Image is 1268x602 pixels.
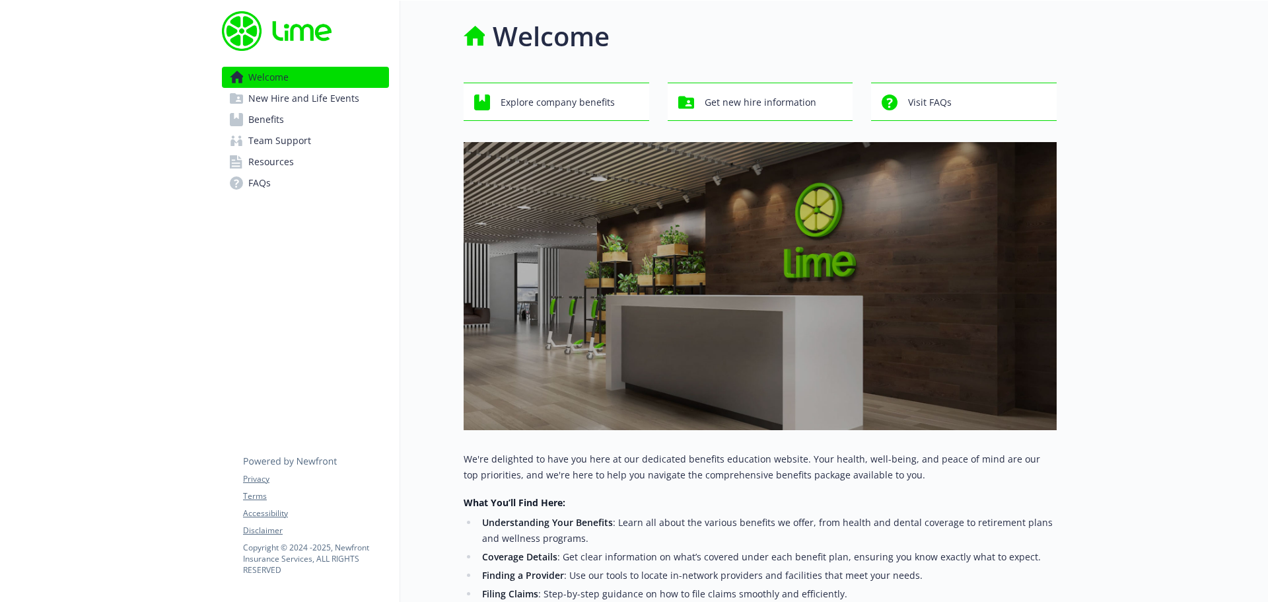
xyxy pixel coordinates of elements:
p: Copyright © 2024 - 2025 , Newfront Insurance Services, ALL RIGHTS RESERVED [243,542,388,576]
a: Team Support [222,130,389,151]
img: overview page banner [464,142,1057,430]
span: Get new hire information [705,90,816,115]
p: We're delighted to have you here at our dedicated benefits education website. Your health, well-b... [464,451,1057,483]
strong: Finding a Provider [482,569,564,582]
strong: Filing Claims [482,587,538,600]
li: : Get clear information on what’s covered under each benefit plan, ensuring you know exactly what... [478,549,1057,565]
strong: Understanding Your Benefits [482,516,613,529]
span: Resources [248,151,294,172]
button: Explore company benefits [464,83,649,121]
a: FAQs [222,172,389,194]
span: Explore company benefits [501,90,615,115]
a: Benefits [222,109,389,130]
span: Welcome [248,67,289,88]
h1: Welcome [493,17,610,56]
strong: What You’ll Find Here: [464,496,565,509]
span: FAQs [248,172,271,194]
li: : Step-by-step guidance on how to file claims smoothly and efficiently. [478,586,1057,602]
li: : Use our tools to locate in-network providers and facilities that meet your needs. [478,568,1057,583]
a: Resources [222,151,389,172]
span: New Hire and Life Events [248,88,359,109]
span: Visit FAQs [908,90,952,115]
button: Get new hire information [668,83,853,121]
a: Disclaimer [243,525,388,537]
span: Team Support [248,130,311,151]
li: : Learn all about the various benefits we offer, from health and dental coverage to retirement pl... [478,515,1057,546]
a: Privacy [243,473,388,485]
a: Welcome [222,67,389,88]
a: New Hire and Life Events [222,88,389,109]
span: Benefits [248,109,284,130]
button: Visit FAQs [871,83,1057,121]
a: Accessibility [243,508,388,519]
a: Terms [243,490,388,502]
strong: Coverage Details [482,550,557,563]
